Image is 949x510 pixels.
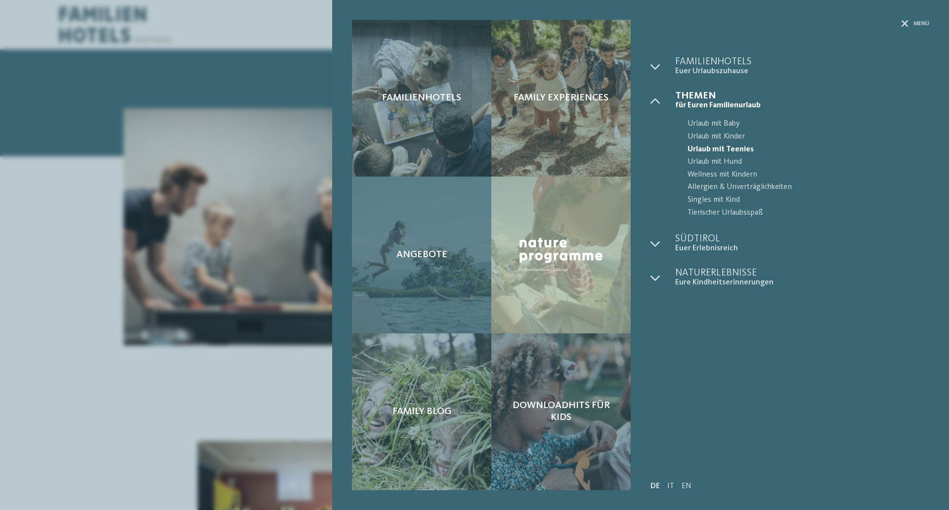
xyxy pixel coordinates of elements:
[491,20,631,177] a: Urlaub mit Teenagern in Südtirol geplant? Family Experiences
[392,406,451,417] span: Family Blog
[675,57,929,67] span: Familienhotels
[675,67,929,76] span: Euer Urlaubszuhause
[675,169,929,182] a: Wellness mit Kindern
[675,91,929,101] span: Themen
[682,482,691,490] a: EN
[667,482,674,490] a: IT
[675,234,929,253] a: Südtirol Euer Erlebnisreich
[675,143,929,156] a: Urlaub mit Teenies
[650,482,660,490] a: DE
[675,234,929,244] span: Südtirol
[675,156,929,169] a: Urlaub mit Hund
[913,20,929,28] span: Menü
[352,177,491,333] a: Urlaub mit Teenagern in Südtirol geplant? Angebote
[352,333,491,490] a: Urlaub mit Teenagern in Südtirol geplant? Family Blog
[688,169,929,182] span: Wellness mit Kindern
[675,268,929,287] a: Naturerlebnisse Eure Kindheitserinnerungen
[675,118,929,131] a: Urlaub mit Baby
[516,234,606,275] img: Nature Programme
[675,57,929,76] a: Familienhotels Euer Urlaubszuhause
[675,131,929,143] a: Urlaub mit Kinder
[675,181,929,194] a: Allergien & Unverträglichkeiten
[514,92,608,104] span: Family Experiences
[675,91,929,110] a: Themen für Euren Familienurlaub
[675,244,929,253] span: Euer Erlebnisreich
[352,20,491,177] a: Urlaub mit Teenagern in Südtirol geplant? Familienhotels
[382,92,461,104] span: Familienhotels
[688,194,929,207] span: Singles mit Kind
[675,207,929,220] a: Tierischer Urlaubsspaß
[675,194,929,207] a: Singles mit Kind
[688,181,929,194] span: Allergien & Unverträglichkeiten
[675,278,929,287] span: Eure Kindheitserinnerungen
[688,118,929,131] span: Urlaub mit Baby
[501,400,621,423] span: Downloadhits für Kids
[688,207,929,220] span: Tierischer Urlaubsspaß
[675,101,929,110] span: für Euren Familienurlaub
[688,143,929,156] span: Urlaub mit Teenies
[491,333,631,490] a: Urlaub mit Teenagern in Südtirol geplant? Downloadhits für Kids
[396,249,447,261] span: Angebote
[688,156,929,169] span: Urlaub mit Hund
[675,268,929,278] span: Naturerlebnisse
[491,177,631,333] a: Urlaub mit Teenagern in Südtirol geplant? Nature Programme
[688,131,929,143] span: Urlaub mit Kinder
